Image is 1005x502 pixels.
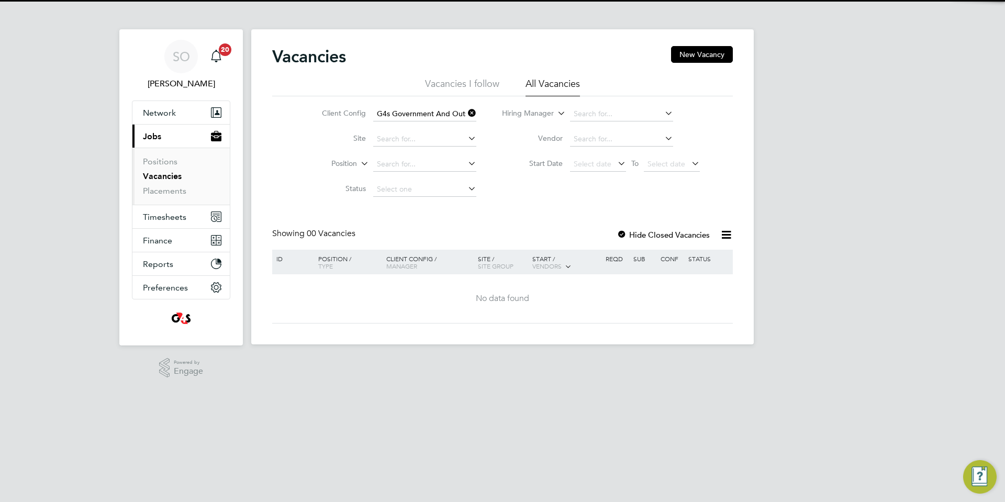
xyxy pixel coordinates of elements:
[671,46,733,63] button: New Vacancy
[206,40,227,73] a: 20
[132,205,230,228] button: Timesheets
[132,229,230,252] button: Finance
[963,460,997,494] button: Engage Resource Center
[132,101,230,124] button: Network
[570,132,673,147] input: Search for...
[143,171,182,181] a: Vacancies
[373,182,476,197] input: Select one
[143,108,176,118] span: Network
[307,228,355,239] span: 00 Vacancies
[475,250,530,275] div: Site /
[219,43,231,56] span: 20
[570,107,673,121] input: Search for...
[373,132,476,147] input: Search for...
[272,46,346,67] h2: Vacancies
[143,131,161,141] span: Jobs
[603,250,630,267] div: Reqd
[530,250,603,276] div: Start /
[174,367,203,376] span: Engage
[132,276,230,299] button: Preferences
[532,262,562,270] span: Vendors
[274,250,310,267] div: ID
[132,310,230,327] a: Go to home page
[297,159,357,169] label: Position
[384,250,475,275] div: Client Config /
[274,293,731,304] div: No data found
[132,40,230,90] a: SO[PERSON_NAME]
[502,133,563,143] label: Vendor
[132,125,230,148] button: Jobs
[143,236,172,246] span: Finance
[617,230,710,240] label: Hide Closed Vacancies
[386,262,417,270] span: Manager
[494,108,554,119] label: Hiring Manager
[574,159,611,169] span: Select date
[686,250,731,267] div: Status
[628,157,642,170] span: To
[658,250,685,267] div: Conf
[373,107,476,121] input: Search for...
[173,50,190,63] span: SO
[159,358,204,378] a: Powered byEngage
[132,148,230,205] div: Jobs
[132,77,230,90] span: Samantha Orchard
[502,159,563,168] label: Start Date
[169,310,194,327] img: g4s4-logo-retina.png
[132,252,230,275] button: Reports
[306,133,366,143] label: Site
[143,157,177,166] a: Positions
[526,77,580,96] li: All Vacancies
[272,228,358,239] div: Showing
[143,186,186,196] a: Placements
[631,250,658,267] div: Sub
[373,157,476,172] input: Search for...
[306,184,366,193] label: Status
[306,108,366,118] label: Client Config
[478,262,513,270] span: Site Group
[143,259,173,269] span: Reports
[647,159,685,169] span: Select date
[425,77,499,96] li: Vacancies I follow
[174,358,203,367] span: Powered by
[310,250,384,275] div: Position /
[143,212,186,222] span: Timesheets
[143,283,188,293] span: Preferences
[318,262,333,270] span: Type
[119,29,243,345] nav: Main navigation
